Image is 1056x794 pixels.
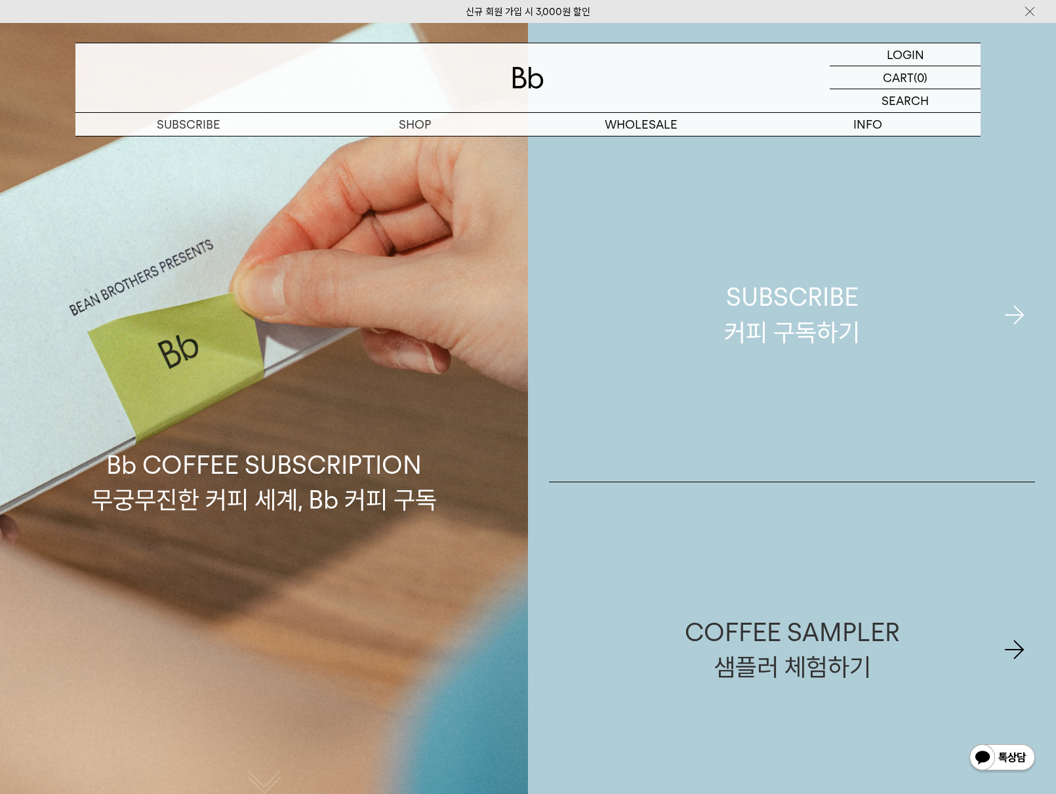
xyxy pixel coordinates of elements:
p: (0) [914,66,927,89]
img: 로고 [512,67,544,89]
a: SHOP [302,113,528,136]
a: 신규 회원 가입 시 3,000원 할인 [466,6,590,18]
p: WHOLESALE [528,113,754,136]
p: LOGIN [887,43,924,66]
a: LOGIN [830,43,981,66]
div: COFFEE SAMPLER 샘플러 체험하기 [685,615,900,684]
a: SUBSCRIBE [75,113,302,136]
img: 카카오톡 채널 1:1 채팅 버튼 [968,743,1036,774]
p: CART [883,66,914,89]
a: CART (0) [830,66,981,89]
a: SUBSCRIBE커피 구독하기 [549,148,1035,482]
p: Bb COFFEE SUBSCRIPTION 무궁무진한 커피 세계, Bb 커피 구독 [91,323,437,517]
p: INFO [754,113,981,136]
p: SEARCH [882,89,929,112]
div: SUBSCRIBE 커피 구독하기 [724,280,860,349]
